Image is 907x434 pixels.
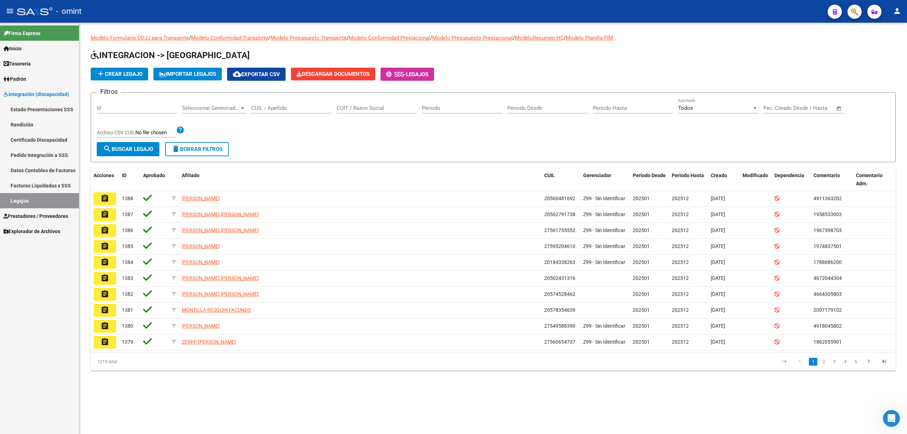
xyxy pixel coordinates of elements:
span: 202512 [672,339,689,345]
h3: Filtros [97,87,121,97]
span: 27595204610 [544,243,575,249]
span: 27549588390 [544,323,575,329]
span: Z99 - Sin Identificar [583,323,625,329]
span: 20560481692 [544,196,575,201]
span: 1974837501 [813,243,842,249]
span: Integración (discapacidad) [4,90,69,98]
span: [PERSON_NAME] [182,259,220,265]
span: Comentario Adm. [856,173,883,186]
span: 4672044304 [813,275,842,281]
span: Inicio [4,45,22,52]
datatable-header-cell: Creado [708,168,740,191]
span: Descargar Documentos [297,71,370,77]
span: [PERSON_NAME] [182,196,220,201]
button: Open calendar [835,105,843,113]
span: 202501 [633,212,650,217]
span: Seleccionar Gerenciador [182,105,240,111]
span: 27561735552 [544,227,575,233]
span: [PERSON_NAME] [PERSON_NAME] [182,212,259,217]
a: Modelo Planilla FIM [566,35,613,41]
span: 202512 [672,291,689,297]
span: 1967398703 [813,227,842,233]
span: 4664305803 [813,291,842,297]
a: 2 [819,358,828,366]
span: 20502431316 [544,275,575,281]
mat-icon: help [176,126,185,134]
a: 5 [851,358,860,366]
span: [DATE] [711,227,725,233]
span: Aprobado [143,173,165,178]
mat-icon: assignment [101,258,109,266]
span: 202501 [633,243,650,249]
span: Prestadores / Proveedores [4,212,68,220]
span: Afiliado [182,173,199,178]
span: Z99 - Sin Identificar [583,227,625,233]
span: [PERSON_NAME] [PERSON_NAME] [182,291,259,297]
span: Archivo CSV CUIL [97,130,135,135]
span: 20502791738 [544,212,575,217]
span: 202501 [633,307,650,313]
button: Crear Legajo [91,68,148,80]
span: 202501 [633,275,650,281]
button: Exportar CSV [227,68,286,81]
span: 1386 [122,227,133,233]
span: [PERSON_NAME] [182,323,220,329]
span: IMPORTAR LEGAJOS [159,71,216,77]
span: 1383 [122,275,133,281]
span: 4911363202 [813,196,842,201]
span: [PERSON_NAME] [PERSON_NAME] [182,275,259,281]
span: 202501 [633,196,650,201]
mat-icon: person [893,7,901,15]
span: Gerenciador [583,173,611,178]
span: Comentario [813,173,840,178]
a: Modelo Presupuesto Prestacional [432,35,513,41]
mat-icon: assignment [101,242,109,250]
input: Fecha fin [799,105,833,111]
span: Borrar Filtros [171,146,222,152]
datatable-header-cell: Aprobado [140,168,169,191]
span: Buscar Legajo [103,146,153,152]
span: [DATE] [711,291,725,297]
a: 3 [830,358,839,366]
span: Acciones [94,173,114,178]
datatable-header-cell: Afiliado [179,168,541,191]
button: IMPORTAR LEGAJOS [153,68,222,80]
span: 202512 [672,212,689,217]
a: 1 [809,358,817,366]
mat-icon: assignment [101,290,109,298]
datatable-header-cell: Periodo Hasta [669,168,708,191]
span: 1862055901 [813,339,842,345]
span: 1381 [122,307,133,313]
span: 202512 [672,307,689,313]
a: go to next page [862,358,875,366]
li: page 4 [840,356,850,368]
mat-icon: assignment [101,274,109,282]
mat-icon: delete [171,145,180,153]
span: Padrón [4,75,26,83]
iframe: Intercom live chat [883,410,900,427]
span: Explorador de Archivos [4,227,60,235]
span: [DATE] [711,307,725,313]
span: Periodo Hasta [672,173,704,178]
datatable-header-cell: Periodo Desde [630,168,669,191]
span: 20574528462 [544,291,575,297]
a: go to last page [878,358,891,366]
mat-icon: assignment [101,226,109,235]
mat-icon: assignment [101,322,109,330]
li: page 3 [829,356,840,368]
button: Buscar Legajo [97,142,159,156]
li: page 1 [808,356,818,368]
span: [DATE] [711,275,725,281]
span: [DATE] [711,212,725,217]
a: go to previous page [793,358,807,366]
input: Fecha inicio [764,105,792,111]
span: 202512 [672,196,689,201]
a: Modelo Formulario DDJJ para Transporte [91,35,189,41]
span: 202501 [633,259,650,265]
span: 1379 [122,339,133,345]
button: Borrar Filtros [165,142,229,156]
span: - omint [56,4,81,19]
mat-icon: assignment [101,338,109,346]
span: 202512 [672,275,689,281]
span: Firma Express [4,29,40,37]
